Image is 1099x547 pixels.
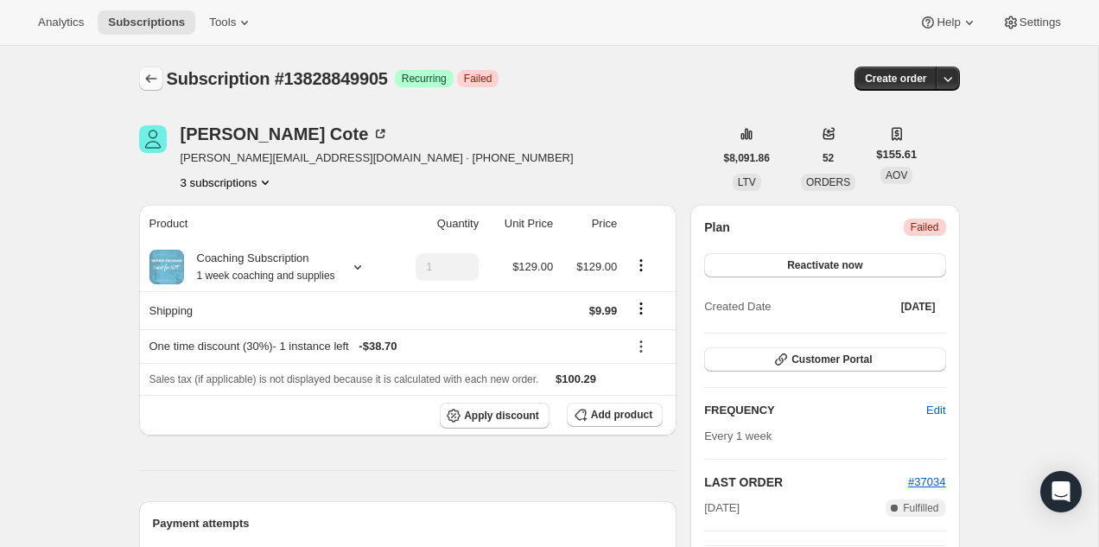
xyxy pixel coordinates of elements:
span: Create order [865,72,926,86]
button: #37034 [908,474,945,491]
span: Reactivate now [787,258,862,272]
span: Analytics [38,16,84,29]
button: Tools [199,10,264,35]
span: Apply discount [464,409,539,423]
button: [DATE] [891,295,946,319]
button: Subscriptions [139,67,163,91]
button: Subscriptions [98,10,195,35]
button: Help [909,10,988,35]
th: Shipping [139,291,392,329]
span: Customer Portal [791,353,872,366]
span: $155.61 [876,146,917,163]
img: product img [149,250,184,284]
span: $129.00 [576,260,617,273]
span: Tools [209,16,236,29]
button: Apply discount [440,403,549,429]
button: Product actions [627,256,655,275]
span: Failed [911,220,939,234]
span: Subscription #13828849905 [167,69,388,88]
th: Price [558,205,622,243]
th: Quantity [391,205,484,243]
span: Edit [926,402,945,419]
small: 1 week coaching and supplies [197,270,335,282]
button: Shipping actions [627,299,655,318]
button: Reactivate now [704,253,945,277]
button: Customer Portal [704,347,945,372]
div: One time discount (30%) - 1 instance left [149,338,618,355]
span: Failed [464,72,492,86]
span: 52 [823,151,834,165]
span: $9.99 [589,304,618,317]
span: Christina Cote [139,125,167,153]
span: Add product [591,408,652,422]
span: Every 1 week [704,429,772,442]
button: $8,091.86 [714,146,780,170]
span: Created Date [704,298,771,315]
span: [DATE] [901,300,936,314]
a: #37034 [908,475,945,488]
button: Settings [992,10,1071,35]
h2: FREQUENCY [704,402,926,419]
span: Sales tax (if applicable) is not displayed because it is calculated with each new order. [149,373,539,385]
div: Coaching Subscription [184,250,335,284]
button: Create order [854,67,937,91]
button: Add product [567,403,663,427]
span: ORDERS [806,176,850,188]
span: Help [937,16,960,29]
h2: Plan [704,219,730,236]
span: Settings [1020,16,1061,29]
span: [DATE] [704,499,740,517]
button: Edit [916,397,956,424]
span: LTV [738,176,756,188]
span: AOV [886,169,907,181]
span: $100.29 [556,372,596,385]
h2: Payment attempts [153,515,664,532]
th: Product [139,205,392,243]
button: Analytics [28,10,94,35]
div: [PERSON_NAME] Cote [181,125,390,143]
span: $8,091.86 [724,151,770,165]
span: $129.00 [512,260,553,273]
button: Product actions [181,174,275,191]
button: 52 [812,146,844,170]
span: - $38.70 [359,338,397,355]
span: Fulfilled [903,501,938,515]
h2: LAST ORDER [704,474,908,491]
span: Recurring [402,72,447,86]
span: Subscriptions [108,16,185,29]
span: [PERSON_NAME][EMAIL_ADDRESS][DOMAIN_NAME] · [PHONE_NUMBER] [181,149,574,167]
th: Unit Price [484,205,558,243]
div: Open Intercom Messenger [1040,471,1082,512]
